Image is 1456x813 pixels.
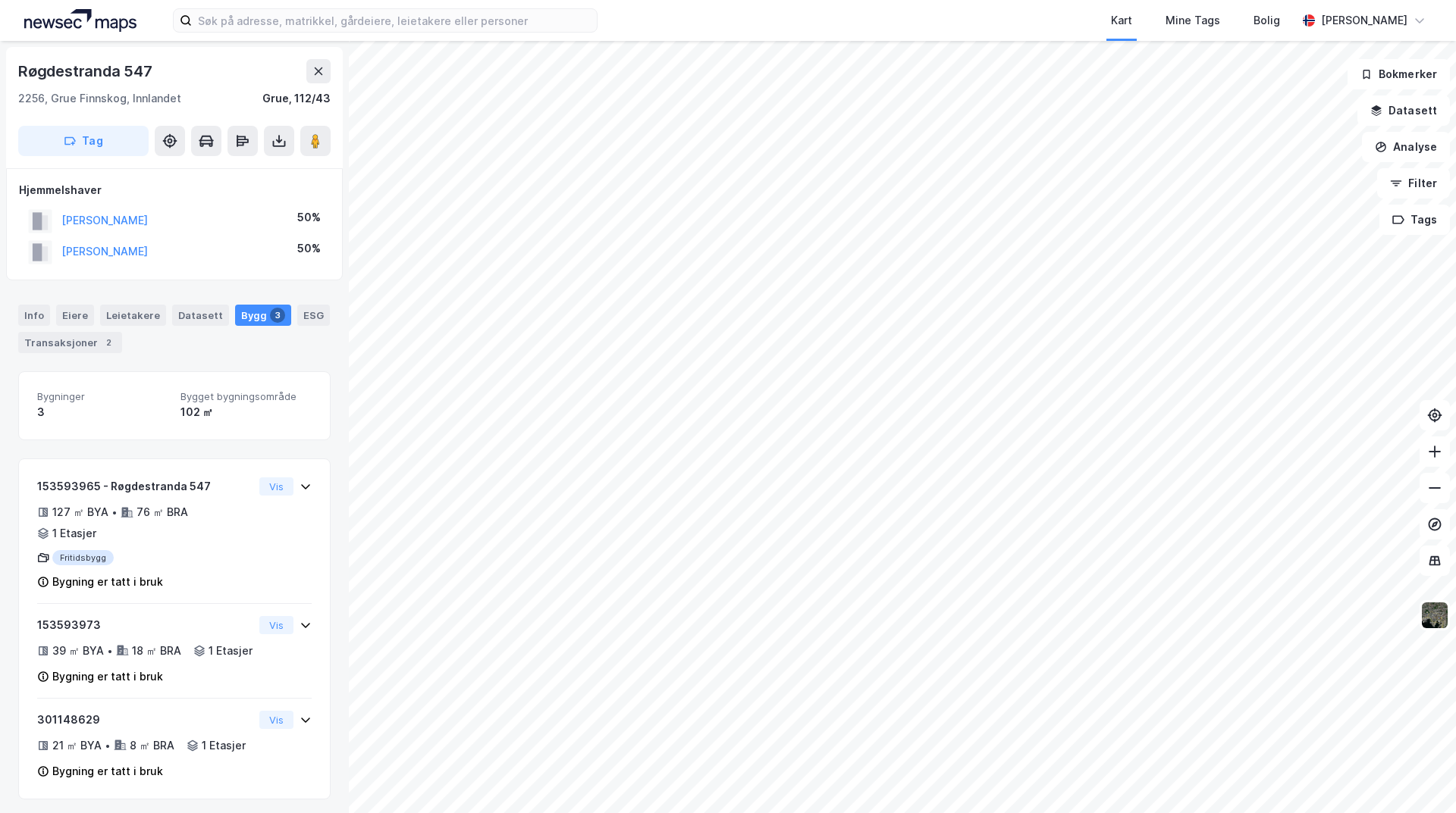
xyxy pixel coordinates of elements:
span: Bygninger [37,390,168,403]
div: 39 ㎡ BYA [52,642,104,660]
img: 9k= [1420,601,1449,630]
div: 2256, Grue Finnskog, Innlandet [18,89,181,108]
div: Bygning er tatt i bruk [52,573,163,591]
button: Filter [1377,168,1450,199]
button: Tag [18,126,149,156]
div: 18 ㎡ BRA [132,642,181,660]
div: 102 ㎡ [180,403,312,421]
div: 8 ㎡ BRA [130,736,174,755]
span: Bygget bygningsområde [180,390,312,403]
div: Bolig [1254,11,1280,30]
div: Bygg [235,305,291,326]
div: Hjemmelshaver [19,181,330,199]
div: 50% [297,239,321,258]
div: 2 [101,335,116,350]
div: 301148629 [37,711,253,729]
div: 76 ㎡ BRA [136,503,188,521]
div: ESG [297,305,330,326]
div: 3 [270,308,285,323]
div: Datasett [172,305,229,326]
div: Grue, 112/43 [262,89,331,108]
div: 153593965 - Røgdestranda 547 [37,477,253,496]
div: Mine Tags [1166,11,1220,30]
div: Bygning er tatt i bruk [52,762,163,780]
div: 50% [297,208,321,227]
div: 127 ㎡ BYA [52,503,108,521]
button: Bokmerker [1348,59,1450,89]
button: Datasett [1357,95,1450,126]
button: Analyse [1362,132,1450,162]
div: • [105,740,111,752]
div: • [111,506,118,518]
div: Kart [1111,11,1132,30]
input: Søk på adresse, matrikkel, gårdeiere, leietakere eller personer [192,9,597,32]
div: Leietakere [100,305,166,326]
div: Info [18,305,50,326]
div: Kontrollprogram for chat [1380,740,1456,813]
div: 1 Etasjer [202,736,246,755]
div: 1 Etasjer [52,524,96,543]
button: Vis [259,711,293,729]
div: Eiere [56,305,94,326]
div: Bygning er tatt i bruk [52,668,163,686]
button: Vis [259,477,293,496]
button: Vis [259,616,293,634]
button: Tags [1379,205,1450,235]
div: Transaksjoner [18,332,122,353]
div: 1 Etasjer [209,642,253,660]
div: Røgdestranda 547 [18,59,155,83]
div: [PERSON_NAME] [1321,11,1407,30]
div: 21 ㎡ BYA [52,736,102,755]
iframe: Chat Widget [1380,740,1456,813]
div: 153593973 [37,616,253,634]
img: logo.a4113a55bc3d86da70a041830d287a7e.svg [24,9,136,32]
div: • [107,645,113,657]
div: 3 [37,403,168,421]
